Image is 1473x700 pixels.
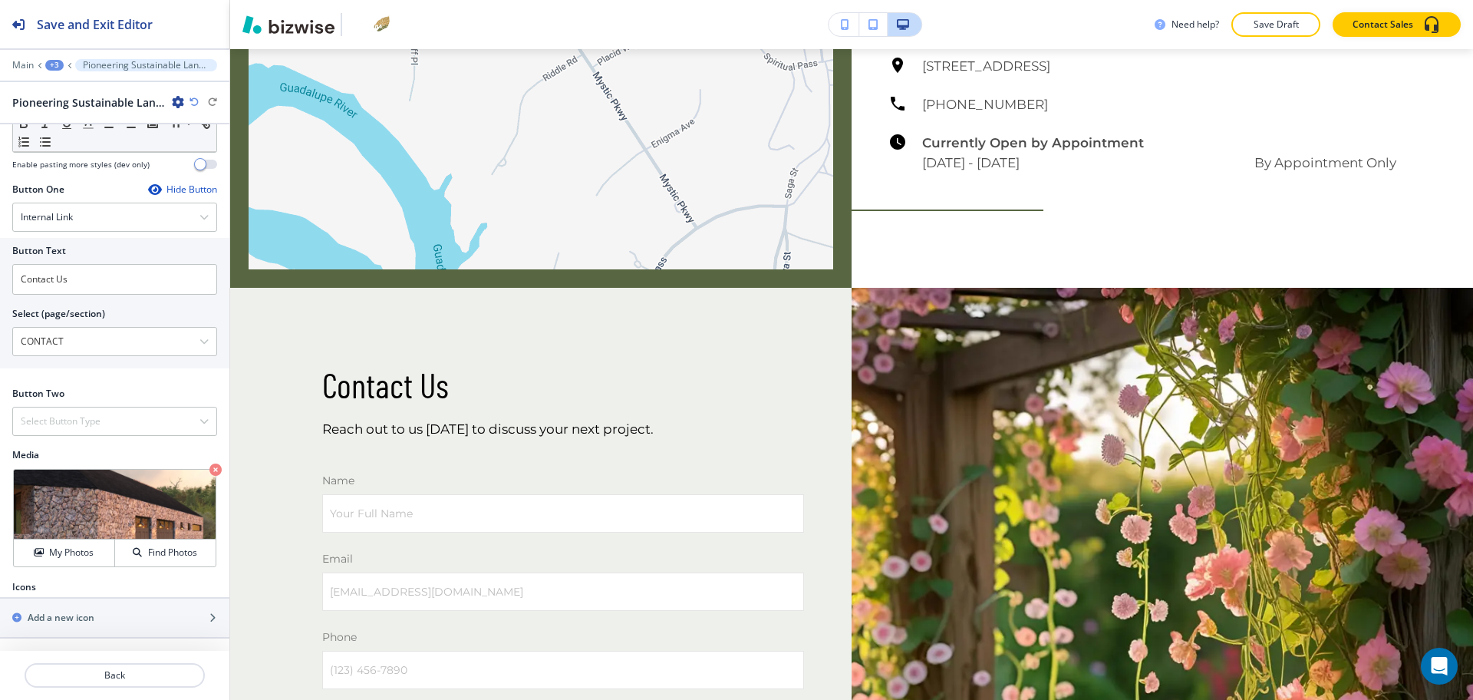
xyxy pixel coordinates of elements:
img: Bizwise Logo [242,15,334,34]
p: Back [26,669,203,682]
h6: [STREET_ADDRESS] [922,56,1050,76]
h2: Media [12,448,217,462]
h2: Pioneering Sustainable Landscaping for Future Generations [12,94,166,111]
h2: Icons [12,580,36,594]
button: Contact Sales [1333,12,1461,37]
p: Email [322,551,804,566]
a: [STREET_ADDRESS] [888,56,1050,76]
div: My PhotosFind Photos [12,468,217,568]
h4: My Photos [49,546,94,560]
h2: Button One [12,183,64,196]
h2: Add a new icon [28,611,94,625]
button: Hide Button [148,183,217,196]
h2: Save and Exit Editor [37,15,153,34]
button: Find Photos [115,540,216,566]
h4: Select Button Type [21,414,101,428]
a: [PHONE_NUMBER] [888,94,1048,114]
button: +3 [45,60,64,71]
button: Main [12,60,34,71]
h4: Internal Link [21,210,73,224]
p: Save Draft [1251,18,1300,31]
input: Manual Input [13,329,199,355]
h4: Enable pasting more styles (dev only) [12,159,150,170]
h2: Select (page/section) [12,307,105,321]
button: Pioneering Sustainable Landscaping for Future Generations [75,59,217,71]
p: Pioneering Sustainable Landscaping for Future Generations [83,60,209,71]
button: Save Draft [1231,12,1320,37]
p: Phone [322,629,804,645]
h6: Currently Open by Appointment [922,133,1396,153]
p: Name [322,473,804,488]
button: My Photos [14,540,115,566]
h2: Button Two [12,387,64,401]
h6: By Appointment Only [1254,153,1396,173]
h3: Need help? [1171,18,1219,31]
h4: Find Photos [148,546,197,560]
h6: [PHONE_NUMBER] [922,94,1048,114]
div: Open Intercom Messenger [1421,648,1458,685]
p: Contact Sales [1353,18,1413,31]
button: Back [25,663,205,688]
p: Reach out to us [DATE] to discuss your next project. [322,419,804,439]
p: Contact Us [322,365,804,405]
h2: Button Text [12,244,66,258]
img: Your Logo [348,15,390,34]
h6: [DATE] - [DATE] [922,153,1020,173]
